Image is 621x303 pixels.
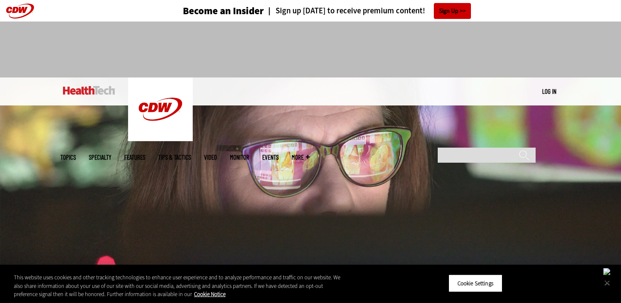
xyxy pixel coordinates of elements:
a: Tips & Tactics [158,154,191,161]
iframe: advertisement [154,30,467,69]
a: More information about your privacy [194,291,226,298]
a: Become an Insider [151,6,264,16]
a: CDW [128,134,193,143]
a: MonITor [230,154,249,161]
a: Sign up [DATE] to receive premium content! [264,7,425,15]
h3: Become an Insider [183,6,264,16]
img: Home [63,86,115,95]
span: More [292,154,310,161]
div: User menu [542,87,556,96]
span: Topics [60,154,76,161]
span: Specialty [89,154,111,161]
button: Close [598,273,617,292]
a: Sign Up [434,3,471,19]
a: Features [124,154,145,161]
a: Log in [542,87,556,95]
div: This website uses cookies and other tracking technologies to enhance user experience and to analy... [14,273,342,299]
a: Events [262,154,279,161]
img: Home [128,77,193,141]
button: Cookie Settings [448,274,502,292]
a: Video [204,154,217,161]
